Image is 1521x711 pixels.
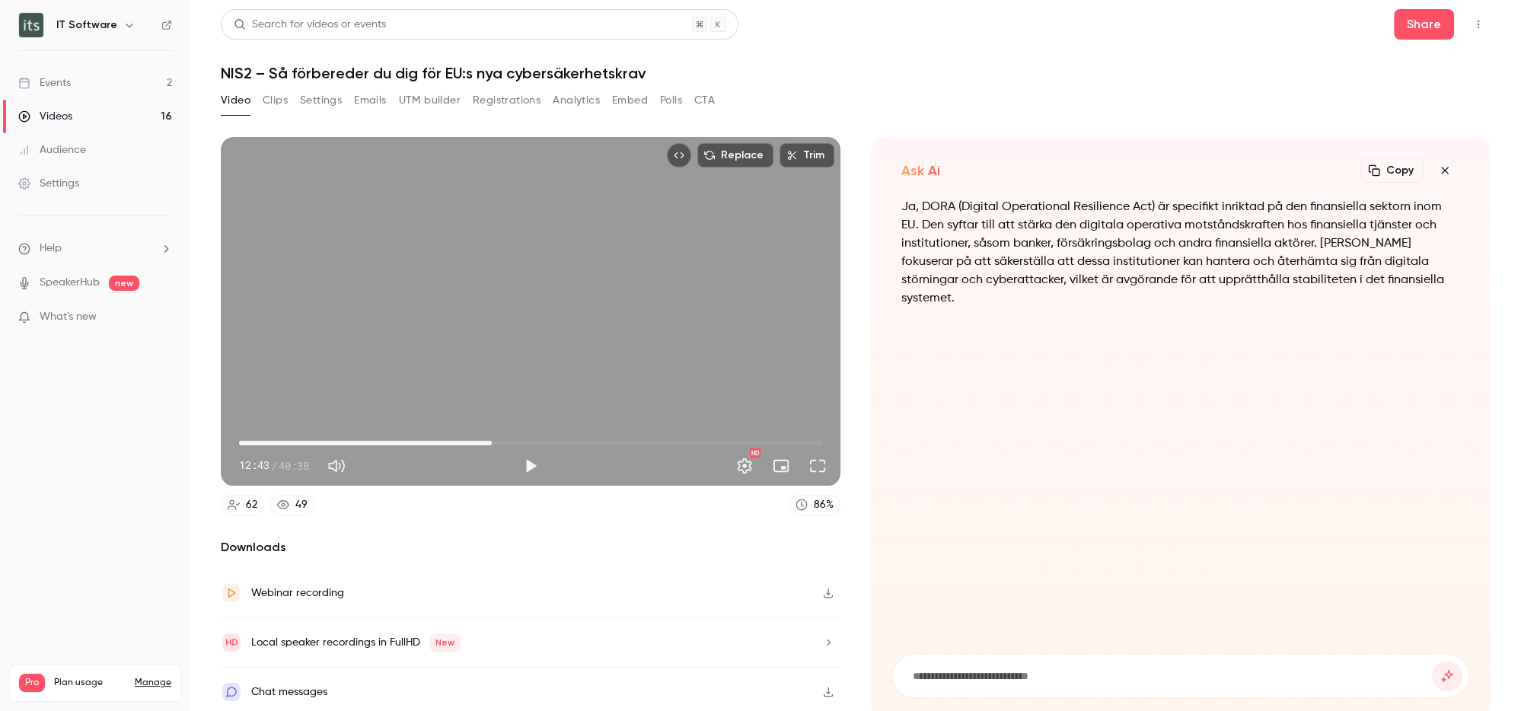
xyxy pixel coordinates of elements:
[901,198,1460,308] p: Ja, DORA (Digital Operational Resilience Act) är specifikt inriktad på den finansiella sektorn in...
[750,448,760,458] div: HD
[321,451,352,481] button: Mute
[300,88,342,113] button: Settings
[246,497,257,513] div: 62
[660,88,682,113] button: Polls
[18,142,86,158] div: Audience
[1361,158,1424,183] button: Copy
[697,143,773,167] button: Replace
[295,497,308,513] div: 49
[263,88,288,113] button: Clips
[40,309,97,325] span: What's new
[40,241,62,257] span: Help
[18,241,172,257] li: help-dropdown-opener
[109,276,139,291] span: new
[780,143,834,167] button: Trim
[1394,9,1454,40] button: Share
[1466,12,1491,37] button: Top Bar Actions
[221,88,250,113] button: Video
[221,64,1491,82] h1: NIS2 – Så förbereder du dig för EU:s nya cybersäkerhetskrav
[54,677,126,689] span: Plan usage
[612,88,648,113] button: Embed
[553,88,600,113] button: Analytics
[19,674,45,692] span: Pro
[766,451,796,481] button: Turn on miniplayer
[239,458,309,473] div: 12:43
[40,275,100,291] a: SpeakerHub
[251,683,327,701] div: Chat messages
[901,161,940,180] h2: Ask Ai
[18,75,71,91] div: Events
[154,311,172,324] iframe: Noticeable Trigger
[473,88,540,113] button: Registrations
[729,451,760,481] button: Settings
[18,109,72,124] div: Videos
[239,458,269,473] span: 12:43
[789,495,840,515] a: 86%
[515,451,546,481] button: Play
[694,88,715,113] button: CTA
[667,143,691,167] button: Embed video
[135,677,171,689] a: Manage
[56,18,117,33] h6: IT Software
[399,88,461,113] button: UTM builder
[354,88,386,113] button: Emails
[279,458,309,473] span: 40:38
[19,13,43,37] img: IT Software
[429,633,461,652] span: New
[251,633,461,652] div: Local speaker recordings in FullHD
[814,497,834,513] div: 86 %
[270,495,314,515] a: 49
[802,451,833,481] button: Full screen
[18,176,79,191] div: Settings
[221,538,840,556] h2: Downloads
[271,458,277,473] span: /
[221,495,264,515] a: 62
[251,584,344,602] div: Webinar recording
[234,17,386,33] div: Search for videos or events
